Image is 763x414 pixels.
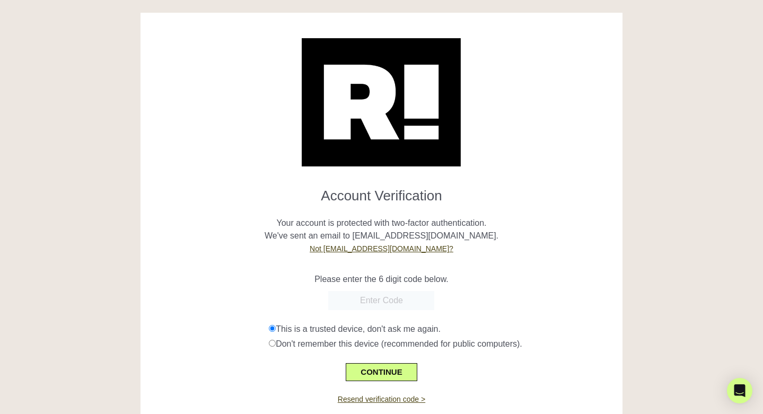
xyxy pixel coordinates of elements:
[148,204,615,255] p: Your account is protected with two-factor authentication. We've sent an email to [EMAIL_ADDRESS][...
[269,323,615,336] div: This is a trusted device, don't ask me again.
[269,338,615,350] div: Don't remember this device (recommended for public computers).
[328,291,434,310] input: Enter Code
[148,179,615,204] h1: Account Verification
[302,38,461,166] img: Retention.com
[338,395,425,403] a: Resend verification code >
[346,363,417,381] button: CONTINUE
[310,244,453,253] a: Not [EMAIL_ADDRESS][DOMAIN_NAME]?
[727,378,752,403] div: Open Intercom Messenger
[148,273,615,286] p: Please enter the 6 digit code below.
